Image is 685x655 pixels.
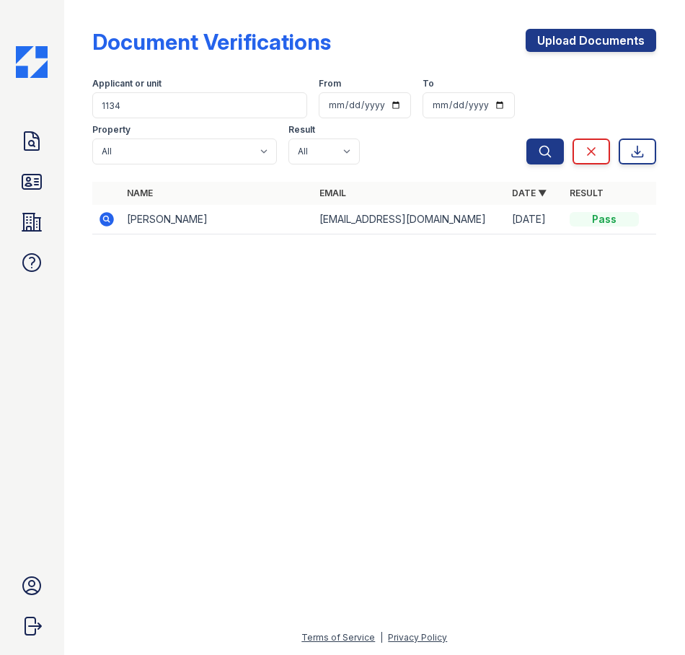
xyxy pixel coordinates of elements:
input: Search by name, email, or unit number [92,92,307,118]
a: Privacy Policy [388,632,447,643]
label: Result [288,124,315,136]
a: Email [319,188,346,198]
div: | [380,632,383,643]
td: [PERSON_NAME] [121,205,314,234]
a: Date ▼ [512,188,547,198]
label: Applicant or unit [92,78,162,89]
img: CE_Icon_Blue-c292c112584629df590d857e76928e9f676e5b41ef8f769ba2f05ee15b207248.png [16,46,48,78]
a: Terms of Service [301,632,375,643]
label: From [319,78,341,89]
td: [DATE] [506,205,564,234]
label: To [423,78,434,89]
div: Pass [570,212,639,227]
a: Result [570,188,604,198]
label: Property [92,124,131,136]
a: Upload Documents [526,29,656,52]
td: [EMAIL_ADDRESS][DOMAIN_NAME] [314,205,506,234]
div: Document Verifications [92,29,331,55]
a: Name [127,188,153,198]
